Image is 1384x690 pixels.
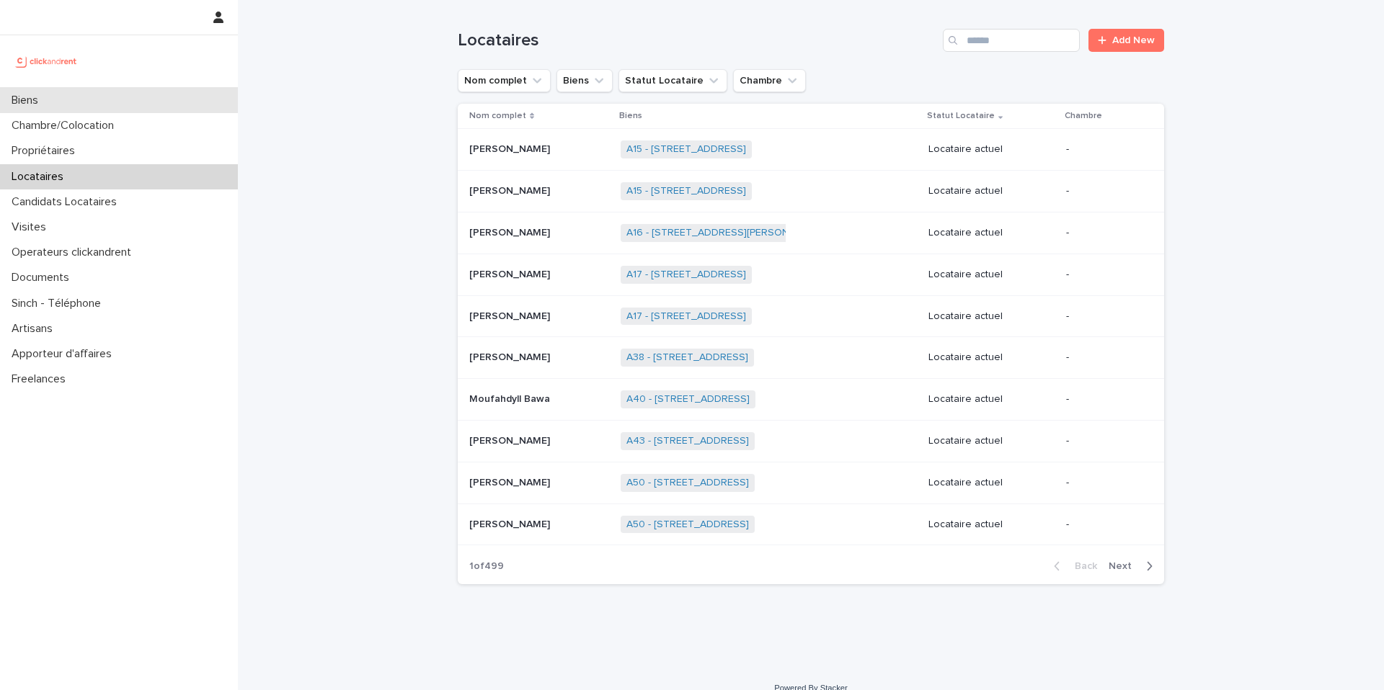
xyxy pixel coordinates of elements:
[458,129,1164,171] tr: [PERSON_NAME][PERSON_NAME] A15 - [STREET_ADDRESS] Locataire actuel-
[1066,393,1141,406] p: -
[928,310,1055,323] p: Locataire actuel
[469,182,553,197] p: [PERSON_NAME]
[6,246,143,259] p: Operateurs clickandrent
[6,170,75,184] p: Locataires
[928,351,1055,364] p: Locataire actuel
[928,269,1055,281] p: Locataire actuel
[1066,351,1141,364] p: -
[928,435,1055,447] p: Locataire actuel
[6,94,50,107] p: Biens
[469,108,526,124] p: Nom complet
[1088,29,1164,52] a: Add New
[6,220,58,234] p: Visites
[1066,185,1141,197] p: -
[6,347,123,361] p: Apporteur d'affaires
[626,185,746,197] a: A15 - [STREET_ADDRESS]
[626,393,750,406] a: A40 - [STREET_ADDRESS]
[618,69,727,92] button: Statut Locataire
[6,322,64,336] p: Artisans
[928,477,1055,489] p: Locataire actuel
[927,108,995,124] p: Statut Locataire
[1066,310,1141,323] p: -
[469,224,553,239] p: [PERSON_NAME]
[619,108,642,124] p: Biens
[458,503,1164,545] tr: [PERSON_NAME][PERSON_NAME] A50 - [STREET_ADDRESS] Locataire actuel-
[458,337,1164,379] tr: [PERSON_NAME][PERSON_NAME] A38 - [STREET_ADDRESS] Locataire actuel-
[556,69,613,92] button: Biens
[6,271,81,284] p: Documents
[626,269,746,281] a: A17 - [STREET_ADDRESS]
[626,351,748,364] a: A38 - [STREET_ADDRESS]
[626,519,749,531] a: A50 - [STREET_ADDRESS]
[1066,143,1141,156] p: -
[943,29,1080,52] input: Search
[6,119,125,133] p: Chambre/Colocation
[6,297,112,310] p: Sinch - Téléphone
[1103,560,1164,573] button: Next
[458,462,1164,503] tr: [PERSON_NAME][PERSON_NAME] A50 - [STREET_ADDRESS] Locataire actuel-
[458,379,1164,421] tr: Moufahdyll BawaMoufahdyll Bawa A40 - [STREET_ADDRESS] Locataire actuel-
[626,435,749,447] a: A43 - [STREET_ADDRESS]
[1065,108,1102,124] p: Chambre
[626,477,749,489] a: A50 - [STREET_ADDRESS]
[928,185,1055,197] p: Locataire actuel
[458,212,1164,254] tr: [PERSON_NAME][PERSON_NAME] A16 - [STREET_ADDRESS][PERSON_NAME] Locataire actuel-
[1112,35,1155,45] span: Add New
[626,310,746,323] a: A17 - [STREET_ADDRESS]
[1042,560,1103,573] button: Back
[469,266,553,281] p: [PERSON_NAME]
[458,420,1164,462] tr: [PERSON_NAME][PERSON_NAME] A43 - [STREET_ADDRESS] Locataire actuel-
[458,69,551,92] button: Nom complet
[469,432,553,447] p: [PERSON_NAME]
[1066,561,1097,571] span: Back
[458,30,937,51] h1: Locataires
[6,372,77,386] p: Freelances
[6,195,128,209] p: Candidats Locataires
[1066,269,1141,281] p: -
[928,227,1055,239] p: Locataire actuel
[1109,561,1140,571] span: Next
[458,171,1164,212] tr: [PERSON_NAME][PERSON_NAME] A15 - [STREET_ADDRESS] Locataire actuel-
[458,295,1164,337] tr: [PERSON_NAME][PERSON_NAME] A17 - [STREET_ADDRESS] Locataire actuel-
[733,69,806,92] button: Chambre
[469,474,553,489] p: [PERSON_NAME]
[6,144,86,158] p: Propriétaires
[12,47,81,76] img: UCB0brd3T0yccxBKYDjQ
[928,143,1055,156] p: Locataire actuel
[928,519,1055,531] p: Locataire actuel
[458,254,1164,295] tr: [PERSON_NAME][PERSON_NAME] A17 - [STREET_ADDRESS] Locataire actuel-
[928,393,1055,406] p: Locataire actuel
[1066,435,1141,447] p: -
[458,549,515,584] p: 1 of 499
[469,390,553,406] p: Moufahdyll Bawa
[1066,519,1141,531] p: -
[469,140,553,156] p: [PERSON_NAME]
[626,227,825,239] a: A16 - [STREET_ADDRESS][PERSON_NAME]
[626,143,746,156] a: A15 - [STREET_ADDRESS]
[1066,477,1141,489] p: -
[469,308,553,323] p: [PERSON_NAME]
[469,349,553,364] p: [PERSON_NAME]
[469,516,553,531] p: [PERSON_NAME]
[1066,227,1141,239] p: -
